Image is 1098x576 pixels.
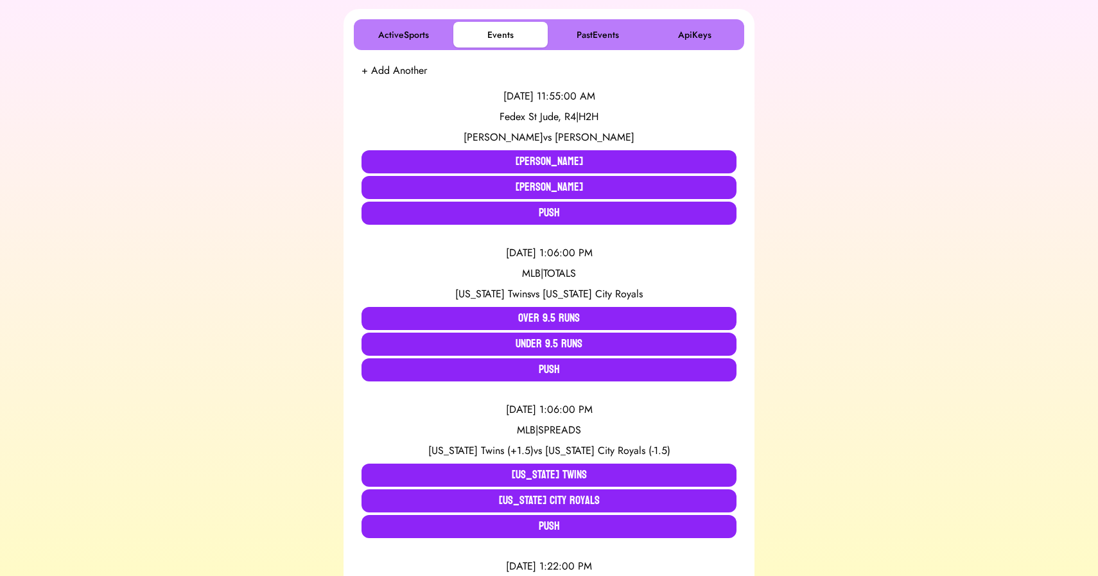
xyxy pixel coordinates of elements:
button: Over 9.5 Runs [362,307,736,330]
button: [US_STATE] City Royals [362,489,736,512]
span: [US_STATE] City Royals [543,286,643,301]
button: [PERSON_NAME] [362,176,736,199]
div: MLB | SPREADS [362,423,736,438]
button: ActiveSports [356,22,451,48]
button: + Add Another [362,63,427,78]
button: [PERSON_NAME] [362,150,736,173]
span: [PERSON_NAME] [464,130,543,144]
button: Push [362,202,736,225]
button: Under 9.5 Runs [362,333,736,356]
button: Events [453,22,548,48]
button: Push [362,358,736,381]
div: vs [362,286,736,302]
div: [DATE] 1:06:00 PM [362,245,736,261]
div: vs [362,130,736,145]
span: [US_STATE] Twins (+1.5) [428,443,534,458]
span: [US_STATE] City Royals (-1.5) [545,443,670,458]
span: [US_STATE] Twins [455,286,531,301]
span: [PERSON_NAME] [555,130,634,144]
button: Push [362,515,736,538]
div: [DATE] 1:06:00 PM [362,402,736,417]
button: ApiKeys [647,22,742,48]
div: MLB | TOTALS [362,266,736,281]
button: [US_STATE] Twins [362,464,736,487]
div: [DATE] 1:22:00 PM [362,559,736,574]
div: Fedex St Jude, R4 | H2H [362,109,736,125]
div: [DATE] 11:55:00 AM [362,89,736,104]
button: PastEvents [550,22,645,48]
div: vs [362,443,736,458]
